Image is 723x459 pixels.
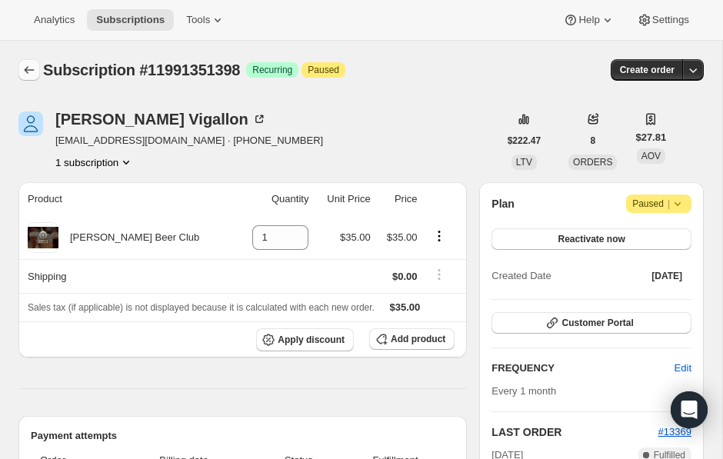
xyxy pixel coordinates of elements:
button: Apply discount [256,328,354,351]
span: ORDERS [573,157,612,168]
button: Reactivate now [491,228,691,250]
span: $35.00 [390,301,421,313]
span: Created Date [491,268,551,284]
span: $222.47 [508,135,541,147]
button: Edit [665,356,701,381]
th: Shipping [18,259,237,293]
button: Subscriptions [18,59,40,81]
span: Edit [675,361,691,376]
span: $27.81 [635,130,666,145]
h2: FREQUENCY [491,361,674,376]
span: Apply discount [278,334,345,346]
span: Stacey Vigallon [18,111,43,136]
span: $0.00 [392,271,418,282]
th: Quantity [237,182,314,216]
button: Product actions [55,155,134,170]
button: Shipping actions [427,266,451,283]
a: #13369 [658,426,691,437]
span: Analytics [34,14,75,26]
span: LTV [516,157,532,168]
button: $222.47 [498,130,550,151]
h2: Plan [491,196,515,211]
span: Customer Portal [561,317,633,329]
button: Create order [611,59,684,81]
th: Unit Price [313,182,375,216]
button: [DATE] [642,265,691,287]
span: 8 [590,135,595,147]
div: Open Intercom Messenger [671,391,708,428]
div: [PERSON_NAME] Vigallon [55,111,267,127]
button: Analytics [25,9,84,31]
button: Customer Portal [491,312,691,334]
span: Subscription #11991351398 [43,62,240,78]
span: $35.00 [340,231,371,243]
span: Add product [391,333,445,345]
span: Paused [308,64,339,76]
span: | [668,198,670,210]
th: Product [18,182,237,216]
span: Tools [186,14,210,26]
span: Reactivate now [558,233,625,245]
span: Sales tax (if applicable) is not displayed because it is calculated with each new order. [28,302,375,313]
h2: Payment attempts [31,428,455,444]
span: $35.00 [387,231,418,243]
div: [PERSON_NAME] Beer Club [58,230,199,245]
span: [EMAIL_ADDRESS][DOMAIN_NAME] · [PHONE_NUMBER] [55,133,323,148]
button: Add product [369,328,455,350]
button: #13369 [658,424,691,440]
span: AOV [641,151,661,161]
span: Subscriptions [96,14,165,26]
span: Settings [652,14,689,26]
span: Create order [620,64,675,76]
button: Product actions [427,228,451,244]
span: Recurring [252,64,292,76]
button: Help [554,9,624,31]
button: 8 [581,130,605,151]
th: Price [375,182,422,216]
h2: LAST ORDER [491,424,658,440]
button: Tools [177,9,235,31]
button: Subscriptions [87,9,174,31]
span: Every 1 month [491,385,556,397]
span: Paused [632,196,685,211]
span: Help [578,14,599,26]
button: Settings [628,9,698,31]
span: [DATE] [651,270,682,282]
